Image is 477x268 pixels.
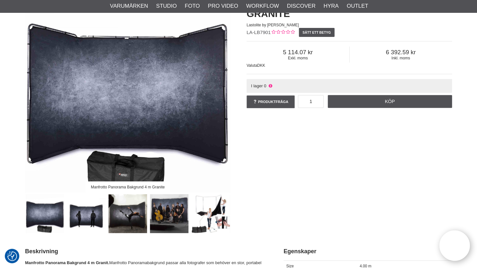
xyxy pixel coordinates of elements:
[247,56,349,60] span: Exkl. moms
[247,23,299,27] span: Lastolite by [PERSON_NAME]
[251,83,263,88] span: I lager
[283,247,452,255] h2: Egenskaper
[264,83,266,88] span: 0
[324,2,339,10] a: Hyra
[25,260,109,265] strong: Manfrotto Panorama Bakgrund 4 m Granit.
[247,30,271,35] span: LA-LB7901
[287,2,316,10] a: Discover
[7,251,17,261] img: Revisit consent button
[25,247,267,255] h2: Beskrivning
[108,194,147,233] img: Bakgrund för båfe stillbilds foto och film
[185,2,200,10] a: Foto
[247,95,295,108] a: Produktfråga
[246,2,279,10] a: Workflow
[350,49,452,56] span: 6 392.59
[150,194,189,233] img: Manfrotto Panoramabakgrund passar större grupper
[247,49,349,56] span: 5 114.07
[7,250,17,262] button: Samtyckesinställningar
[26,194,65,233] img: Manfrotto Panorama Bakgrund 4 m Granite
[67,194,106,233] img: Panoramabakgrunden är 2,3 meter hög
[85,181,170,193] div: Manfrotto Panorama Bakgrund 4 m Granite
[156,2,177,10] a: Studio
[208,2,238,10] a: Pro Video
[257,63,265,68] span: DKK
[191,194,230,233] img: Mycket enkel att transportera och montera
[350,56,452,60] span: Inkl. moms
[328,95,452,108] a: Köp
[347,2,368,10] a: Outlet
[110,2,148,10] a: Varumärken
[299,28,334,37] a: Sätt ett betyg
[247,63,257,68] span: Valuta
[271,29,295,36] div: Kundbetyg: 0
[268,83,273,88] i: Ej i lager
